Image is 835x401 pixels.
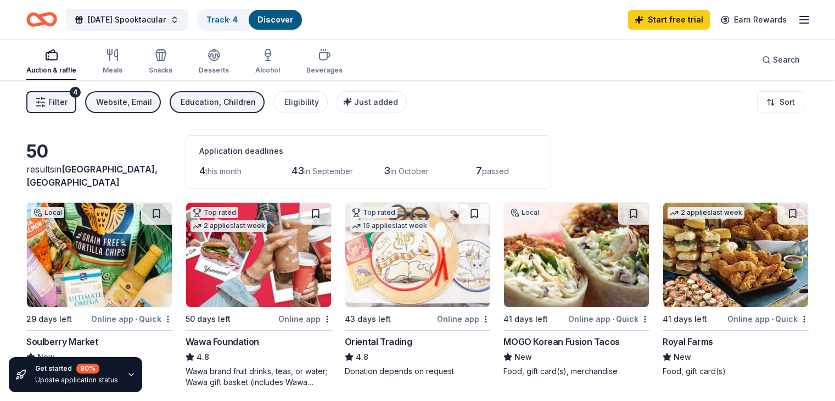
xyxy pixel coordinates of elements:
div: Online app [437,312,490,326]
span: Filter [48,96,68,109]
span: in [26,164,158,188]
button: Search [753,49,809,71]
div: Update application status [35,376,118,385]
span: Search [773,53,800,66]
div: 41 days left [663,313,707,326]
button: Sort [757,91,804,113]
span: New [514,350,532,364]
div: Alcohol [255,66,280,75]
span: 7 [476,165,482,176]
a: Image for Soulberry MarketLocal29 days leftOnline app•QuickSoulberry MarketNewGift card, gift bas... [26,202,172,377]
button: Education, Children [170,91,265,113]
button: Just added [337,91,407,113]
span: [DATE] Spooktacular [88,13,166,26]
div: 43 days left [345,313,391,326]
a: Start free trial [628,10,710,30]
div: 2 applies last week [668,207,744,219]
a: Image for Wawa FoundationTop rated2 applieslast week50 days leftOnline appWawa Foundation4.8Wawa ... [186,202,332,388]
span: • [135,315,137,324]
img: Image for Oriental Trading [345,203,490,307]
div: Food, gift card(s), merchandise [503,366,649,377]
span: Sort [780,96,795,109]
img: Image for MOGO Korean Fusion Tacos [504,203,649,307]
div: results [26,163,172,189]
span: this month [205,166,242,176]
span: Just added [354,97,398,107]
div: 15 applies last week [350,220,429,232]
button: Snacks [149,44,172,80]
div: 29 days left [26,313,72,326]
div: Wawa Foundation [186,335,259,348]
a: Image for Royal Farms2 applieslast week41 days leftOnline app•QuickRoyal FarmsNewFood, gift card(s) [663,202,809,377]
div: Snacks [149,66,172,75]
img: Image for Soulberry Market [27,203,172,307]
a: Image for MOGO Korean Fusion TacosLocal41 days leftOnline app•QuickMOGO Korean Fusion TacosNewFoo... [503,202,649,377]
button: Eligibility [273,91,328,113]
div: Auction & raffle [26,66,76,75]
div: 2 applies last week [190,220,267,232]
div: 50 days left [186,313,231,326]
div: 50 [26,141,172,163]
span: • [612,315,614,324]
button: Desserts [199,44,229,80]
img: Image for Wawa Foundation [186,203,331,307]
button: Beverages [306,44,343,80]
div: Meals [103,66,122,75]
div: Royal Farms [663,335,713,348]
div: Local [31,207,64,218]
div: Beverages [306,66,343,75]
span: in September [304,166,353,176]
div: Soulberry Market [26,335,98,348]
button: Auction & raffle [26,44,76,80]
span: 4.8 [356,350,368,364]
a: Home [26,7,57,32]
span: 3 [384,165,390,176]
div: MOGO Korean Fusion Tacos [503,335,619,348]
div: Wawa brand fruit drinks, teas, or water; Wawa gift basket (includes Wawa products and coupons) [186,366,332,388]
div: Online app Quick [727,312,809,326]
button: Filter4 [26,91,76,113]
span: in October [390,166,429,176]
div: Donation depends on request [345,366,491,377]
div: 4 [70,87,81,98]
span: • [771,315,774,324]
div: Online app [278,312,332,326]
div: Top rated [190,207,238,218]
div: Top rated [350,207,397,218]
div: Food, gift card(s) [663,366,809,377]
div: Education, Children [181,96,256,109]
span: [GEOGRAPHIC_DATA], [GEOGRAPHIC_DATA] [26,164,158,188]
button: Meals [103,44,122,80]
div: Desserts [199,66,229,75]
div: 41 days left [503,313,548,326]
a: Track· 4 [206,15,238,24]
div: Application deadlines [199,144,537,158]
div: 80 % [76,364,99,374]
button: [DATE] Spooktacular [66,9,188,31]
span: passed [482,166,509,176]
div: Oriental Trading [345,335,412,348]
div: Online app Quick [568,312,649,326]
button: Alcohol [255,44,280,80]
a: Image for Oriental TradingTop rated15 applieslast week43 days leftOnline appOriental Trading4.8Do... [345,202,491,377]
button: Track· 4Discover [197,9,303,31]
button: Website, Email [85,91,161,113]
a: Earn Rewards [714,10,793,30]
div: Eligibility [284,96,319,109]
span: 4.8 [197,350,209,364]
a: Discover [257,15,293,24]
span: New [674,350,691,364]
span: 43 [292,165,304,176]
div: Local [508,207,541,218]
div: Website, Email [96,96,152,109]
span: 4 [199,165,205,176]
img: Image for Royal Farms [663,203,808,307]
div: Get started [35,364,118,374]
div: Online app Quick [91,312,172,326]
